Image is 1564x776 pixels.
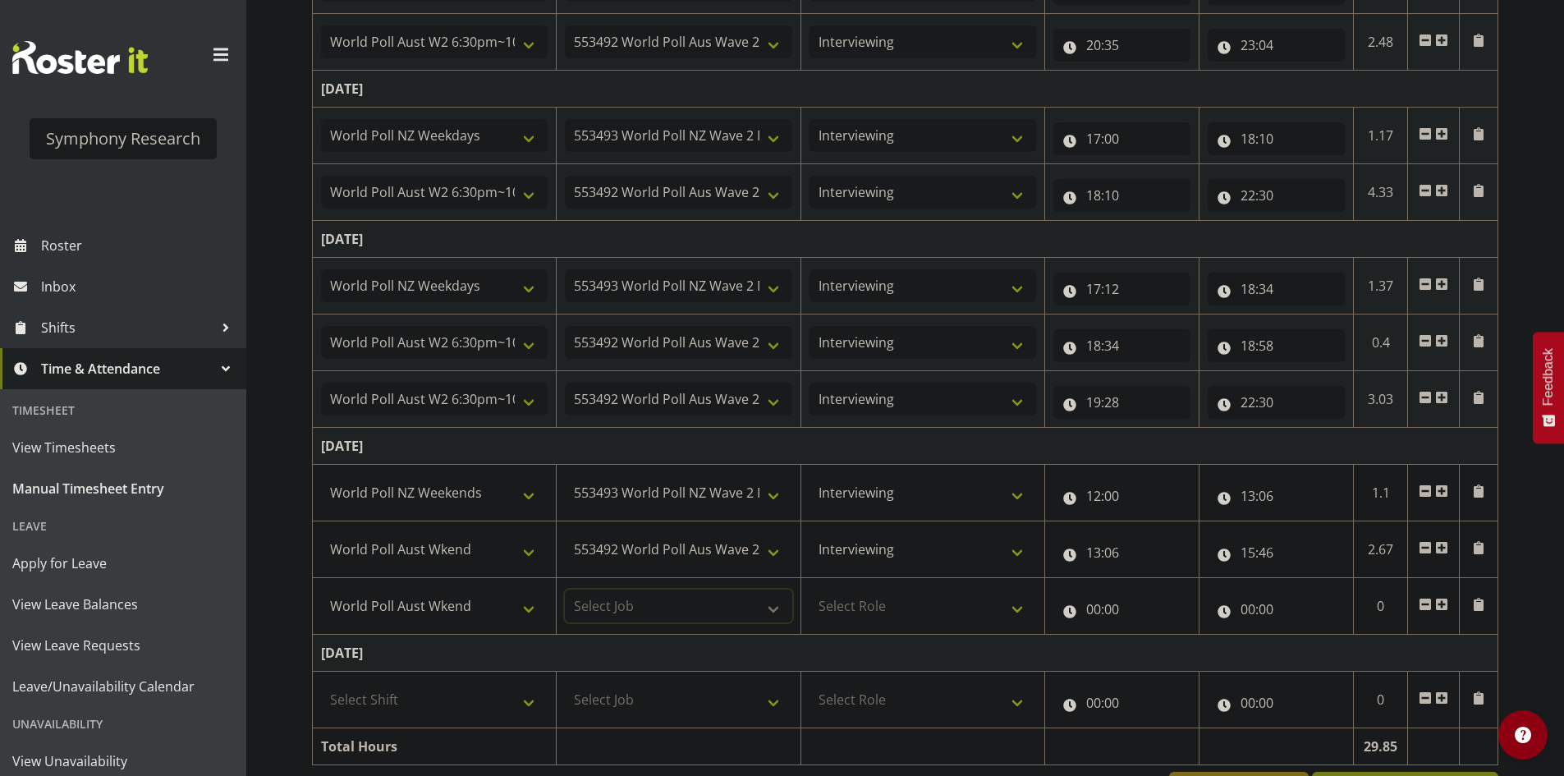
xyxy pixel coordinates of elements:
td: [DATE] [313,71,1498,108]
input: Click to select... [1053,329,1190,362]
td: 1.17 [1353,108,1408,164]
div: Symphony Research [46,126,200,151]
span: Time & Attendance [41,356,213,381]
div: Leave [4,509,242,543]
td: 2.67 [1353,521,1408,578]
a: Leave/Unavailability Calendar [4,666,242,707]
button: Feedback - Show survey [1533,332,1564,443]
td: Total Hours [313,728,557,765]
div: Unavailability [4,707,242,741]
input: Click to select... [1208,686,1345,719]
span: Leave/Unavailability Calendar [12,674,234,699]
td: 29.85 [1353,728,1408,765]
input: Click to select... [1053,122,1190,155]
input: Click to select... [1208,386,1345,419]
a: Apply for Leave [4,543,242,584]
span: View Leave Balances [12,592,234,617]
span: View Unavailability [12,749,234,774]
input: Click to select... [1208,536,1345,569]
a: Manual Timesheet Entry [4,468,242,509]
input: Click to select... [1053,273,1190,305]
a: View Timesheets [4,427,242,468]
span: View Leave Requests [12,633,234,658]
a: View Leave Balances [4,584,242,625]
td: [DATE] [313,635,1498,672]
span: Shifts [41,315,213,340]
div: Timesheet [4,393,242,427]
span: Apply for Leave [12,551,234,576]
td: 0 [1353,578,1408,635]
span: Inbox [41,274,238,299]
a: View Leave Requests [4,625,242,666]
input: Click to select... [1208,29,1345,62]
span: Feedback [1541,348,1556,406]
input: Click to select... [1208,122,1345,155]
img: help-xxl-2.png [1515,727,1531,743]
td: 0.4 [1353,315,1408,371]
td: 3.03 [1353,371,1408,428]
input: Click to select... [1053,386,1190,419]
td: 2.48 [1353,14,1408,71]
td: 0 [1353,672,1408,728]
input: Click to select... [1053,480,1190,512]
input: Click to select... [1053,29,1190,62]
td: 4.33 [1353,164,1408,221]
img: Rosterit website logo [12,41,148,74]
input: Click to select... [1208,179,1345,212]
td: [DATE] [313,221,1498,258]
input: Click to select... [1053,686,1190,719]
input: Click to select... [1053,593,1190,626]
input: Click to select... [1053,179,1190,212]
input: Click to select... [1208,273,1345,305]
input: Click to select... [1053,536,1190,569]
td: [DATE] [313,428,1498,465]
span: Manual Timesheet Entry [12,476,234,501]
input: Click to select... [1208,593,1345,626]
span: View Timesheets [12,435,234,460]
span: Roster [41,233,238,258]
td: 1.1 [1353,465,1408,521]
input: Click to select... [1208,480,1345,512]
input: Click to select... [1208,329,1345,362]
td: 1.37 [1353,258,1408,315]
